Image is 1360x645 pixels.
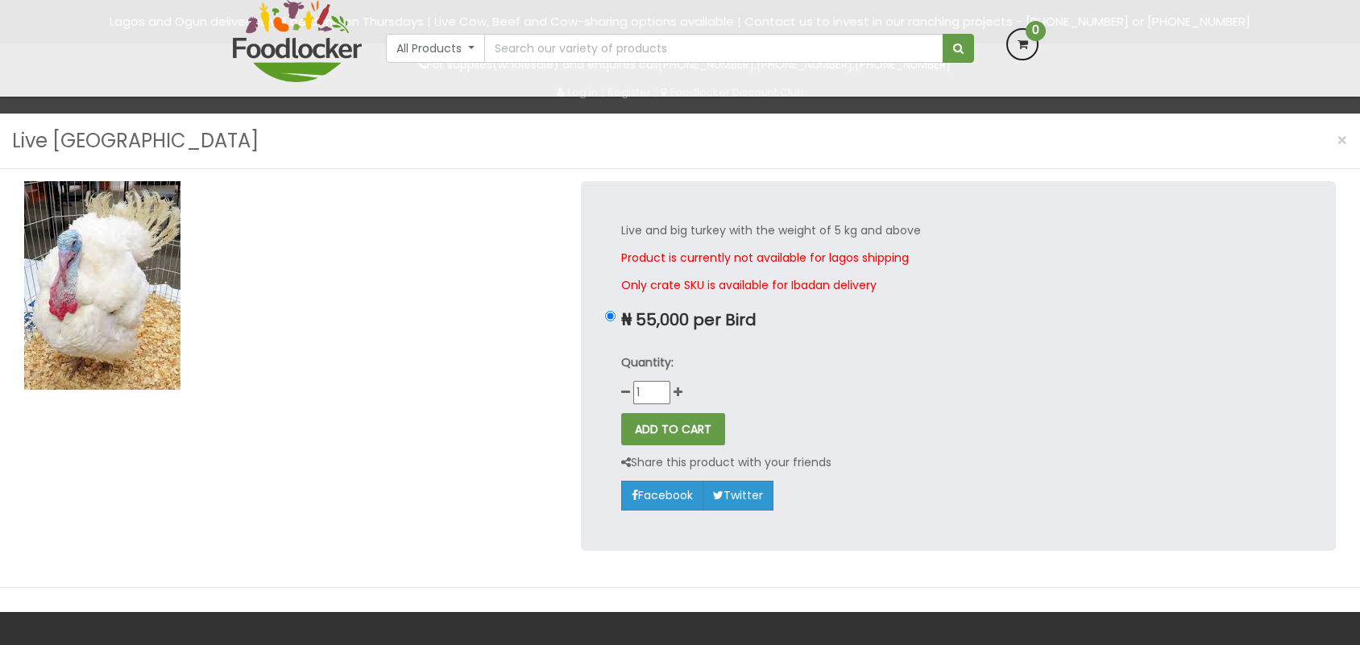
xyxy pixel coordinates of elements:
button: Close [1329,124,1356,157]
a: Facebook [621,481,703,510]
p: Share this product with your friends [621,453,831,472]
a: Twitter [703,481,773,510]
button: ADD TO CART [621,413,725,445]
p: Live and big turkey with the weight of 5 kg and above [621,221,1296,240]
button: All Products [386,34,485,63]
span: × [1337,129,1348,152]
input: Search our variety of products [484,34,943,63]
p: Product is currently not available for lagos shipping [621,249,1296,267]
img: Live Turkey [24,181,180,390]
strong: Quantity: [621,354,674,370]
span: 0 [1026,21,1046,41]
p: Only crate SKU is available for Ibadan delivery [621,276,1296,295]
input: ₦ 55,000 per Bird [605,311,616,321]
h3: Live [GEOGRAPHIC_DATA] [12,126,259,156]
p: ₦ 55,000 per Bird [621,311,1296,329]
